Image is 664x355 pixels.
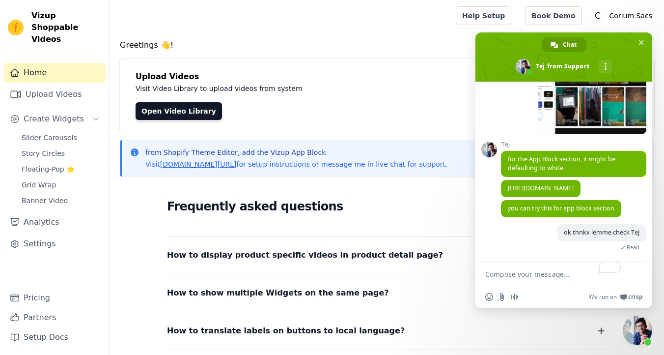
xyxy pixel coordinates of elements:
a: Pricing [4,288,106,308]
a: Close chat [623,316,652,345]
span: Audio message [511,293,519,301]
a: [URL][DOMAIN_NAME] [508,184,574,192]
span: Read [627,244,639,251]
span: for the App Block section, it might be defaulting to white [508,155,615,172]
a: Setup Docs [4,327,106,347]
a: Open Video Library [136,102,222,120]
span: How to show multiple Widgets on the same page? [167,286,389,300]
span: Grid Wrap [22,180,56,190]
span: Create Widgets [24,113,84,125]
span: Crisp [628,293,642,301]
h2: Frequently asked questions [167,197,607,216]
span: Slider Carousels [22,133,77,143]
span: Send a file [498,293,506,301]
span: Floating-Pop ⭐ [22,164,75,174]
button: C Corium Sacs [590,7,656,25]
a: [DOMAIN_NAME][URL] [160,160,237,168]
a: Book Demo [525,6,581,25]
span: Tej [501,141,646,148]
button: How to show multiple Widgets on the same page? [167,286,607,300]
a: Story Circles [16,147,106,160]
a: Home [4,63,106,83]
a: Help Setup [456,6,511,25]
span: Close chat [636,37,646,48]
span: We run on [589,293,617,301]
p: from Shopify Theme Editor, add the Vizup App Block [145,148,447,157]
span: Insert an emoji [485,293,493,301]
a: Slider Carousels [16,131,106,145]
text: C [595,11,601,21]
span: ok thnkx lemme check Tej [564,228,639,237]
button: How to display product specific videos in product detail page? [167,248,607,262]
span: Story Circles [22,148,65,158]
a: Upload Videos [4,85,106,104]
span: you can try this for app block section [508,204,614,212]
a: Grid Wrap [16,178,106,192]
a: Banner Video [16,194,106,207]
a: Settings [4,234,106,254]
a: We run onCrisp [589,293,642,301]
button: How to translate labels on buttons to local language? [167,324,607,338]
a: Partners [4,308,106,327]
a: Floating-Pop ⭐ [16,162,106,176]
p: Visit Video Library to upload videos from system [136,83,576,94]
textarea: To enrich screen reader interactions, please activate Accessibility in Grammarly extension settings [485,262,623,286]
span: How to display product specific videos in product detail page? [167,248,443,262]
span: Chat [563,37,577,52]
span: Banner Video [22,196,68,206]
img: Vizup [8,20,24,35]
h4: Greetings 👋! [120,39,654,51]
p: Visit for setup instructions or message me in live chat for support. [145,159,447,169]
p: Corium Sacs [606,7,656,25]
h4: Upload Videos [136,71,638,83]
span: How to translate labels on buttons to local language? [167,324,405,338]
a: Chat [542,37,586,52]
span: Vizup Shoppable Videos [31,10,102,45]
button: Create Widgets [4,109,106,129]
a: Analytics [4,212,106,232]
